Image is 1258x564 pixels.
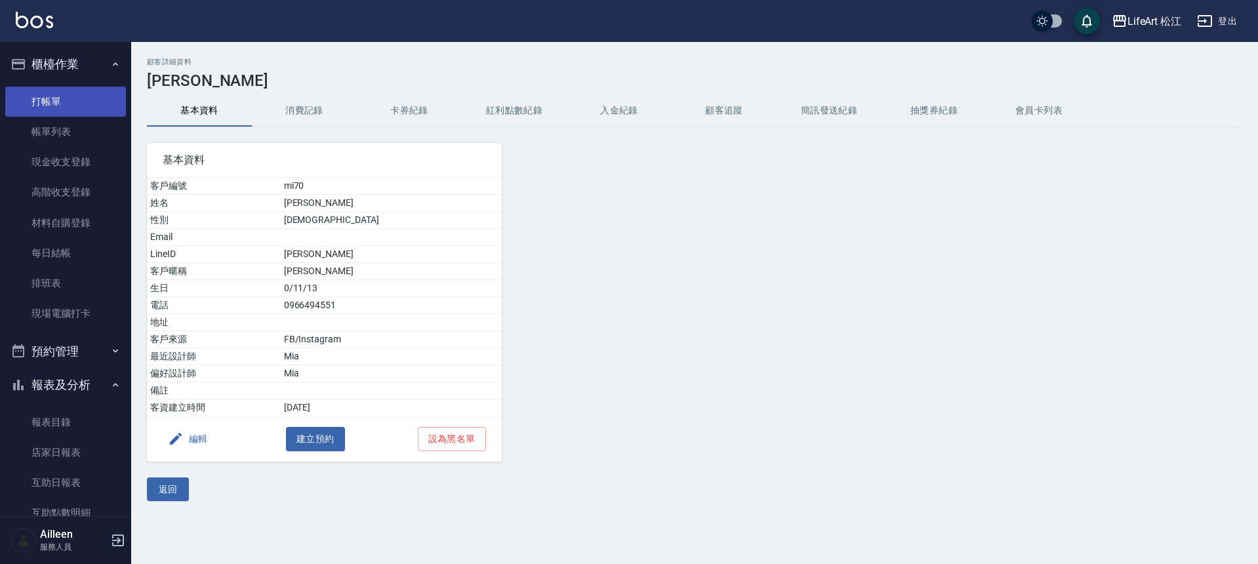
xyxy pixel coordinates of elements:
[147,348,281,365] td: 最近設計師
[147,229,281,246] td: Email
[281,297,502,314] td: 0966494551
[16,12,53,28] img: Logo
[147,178,281,195] td: 客戶編號
[5,87,126,117] a: 打帳單
[147,58,1242,66] h2: 顧客詳細資料
[147,280,281,297] td: 生日
[147,71,1242,90] h3: [PERSON_NAME]
[5,407,126,437] a: 報表目錄
[777,95,882,127] button: 簡訊發送紀錄
[147,212,281,229] td: 性別
[281,195,502,212] td: [PERSON_NAME]
[147,95,252,127] button: 基本資料
[147,331,281,348] td: 客戶來源
[5,334,126,369] button: 預約管理
[147,263,281,280] td: 客戶暱稱
[147,365,281,382] td: 偏好設計師
[281,348,502,365] td: Mia
[5,298,126,329] a: 現場電腦打卡
[5,498,126,528] a: 互助點數明細
[5,368,126,402] button: 報表及分析
[882,95,986,127] button: 抽獎券紀錄
[281,263,502,280] td: [PERSON_NAME]
[40,541,107,553] p: 服務人員
[1192,9,1242,33] button: 登出
[10,527,37,554] img: Person
[281,246,502,263] td: [PERSON_NAME]
[147,477,189,502] button: 返回
[5,208,126,238] a: 材料自購登錄
[5,177,126,207] a: 高階收支登錄
[5,437,126,468] a: 店家日報表
[281,212,502,229] td: [DEMOGRAPHIC_DATA]
[286,427,345,451] button: 建立預約
[5,468,126,498] a: 互助日報表
[281,178,502,195] td: mi70
[147,195,281,212] td: 姓名
[567,95,672,127] button: 入金紀錄
[357,95,462,127] button: 卡券紀錄
[147,246,281,263] td: LineID
[281,331,502,348] td: FB/Instagram
[147,382,281,399] td: 備註
[147,297,281,314] td: 電話
[5,147,126,177] a: 現金收支登錄
[163,427,213,451] button: 編輯
[281,399,502,416] td: [DATE]
[1106,8,1187,35] button: LifeArt 松江
[5,47,126,81] button: 櫃檯作業
[163,153,486,167] span: 基本資料
[418,427,486,451] button: 設為黑名單
[5,268,126,298] a: 排班表
[462,95,567,127] button: 紅利點數紀錄
[672,95,777,127] button: 顧客追蹤
[281,365,502,382] td: Mia
[5,117,126,147] a: 帳單列表
[1074,8,1100,34] button: save
[147,314,281,331] td: 地址
[281,280,502,297] td: 0/11/13
[5,238,126,268] a: 每日結帳
[147,399,281,416] td: 客資建立時間
[252,95,357,127] button: 消費記錄
[986,95,1091,127] button: 會員卡列表
[40,528,107,541] h5: Ailleen
[1127,13,1182,30] div: LifeArt 松江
